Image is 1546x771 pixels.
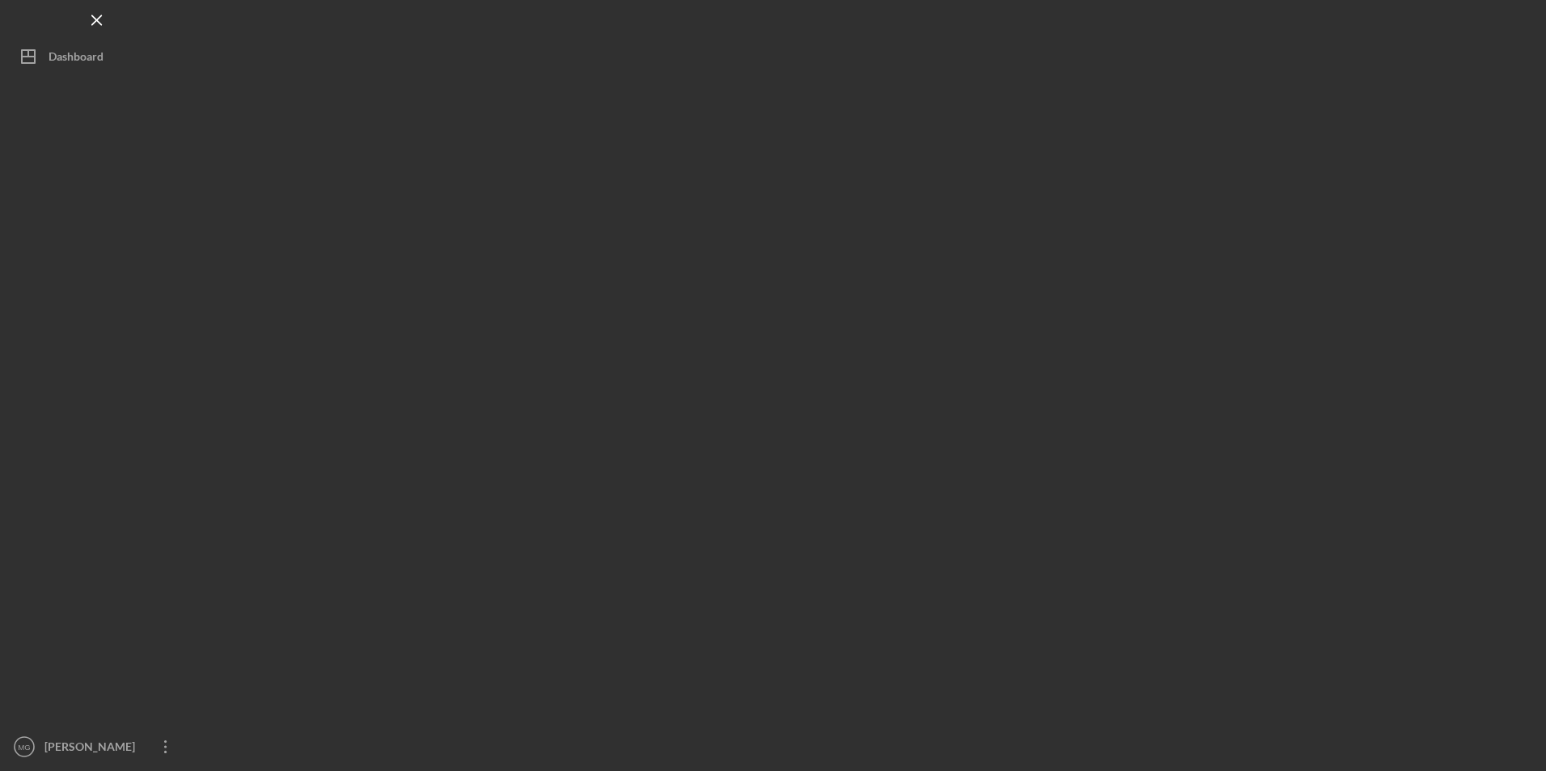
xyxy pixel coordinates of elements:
[40,731,146,767] div: [PERSON_NAME]
[8,40,186,73] button: Dashboard
[8,731,186,763] button: MG[PERSON_NAME]
[49,40,103,77] div: Dashboard
[18,743,30,752] text: MG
